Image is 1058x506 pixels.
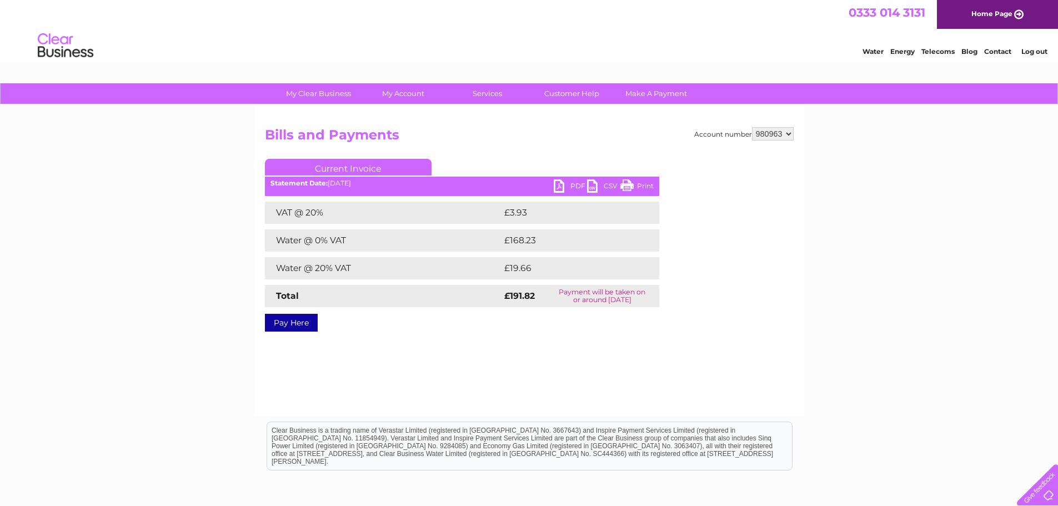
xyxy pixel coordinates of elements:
[502,229,639,252] td: £168.23
[1021,47,1047,56] a: Log out
[442,83,533,104] a: Services
[545,285,659,307] td: Payment will be taken on or around [DATE]
[265,179,659,187] div: [DATE]
[504,290,535,301] strong: £191.82
[265,159,432,176] a: Current Invoice
[526,83,618,104] a: Customer Help
[267,6,792,54] div: Clear Business is a trading name of Verastar Limited (registered in [GEOGRAPHIC_DATA] No. 3667643...
[694,127,794,141] div: Account number
[273,83,364,104] a: My Clear Business
[890,47,915,56] a: Energy
[620,179,654,196] a: Print
[849,6,925,19] a: 0333 014 3131
[961,47,977,56] a: Blog
[357,83,449,104] a: My Account
[265,257,502,279] td: Water @ 20% VAT
[276,290,299,301] strong: Total
[502,257,636,279] td: £19.66
[554,179,587,196] a: PDF
[587,179,620,196] a: CSV
[265,314,318,332] a: Pay Here
[984,47,1011,56] a: Contact
[270,179,328,187] b: Statement Date:
[37,29,94,63] img: logo.png
[265,202,502,224] td: VAT @ 20%
[502,202,633,224] td: £3.93
[265,229,502,252] td: Water @ 0% VAT
[863,47,884,56] a: Water
[265,127,794,148] h2: Bills and Payments
[921,47,955,56] a: Telecoms
[610,83,702,104] a: Make A Payment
